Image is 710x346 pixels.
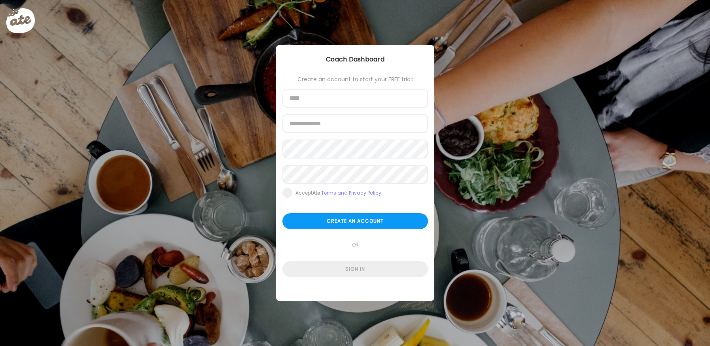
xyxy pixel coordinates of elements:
[282,213,428,229] div: Create an account
[295,190,381,196] div: Accept
[312,189,320,196] b: Ate
[348,237,362,253] span: or
[282,76,428,82] div: Create an account to start your FREE trial:
[282,261,428,277] div: Sign in
[321,189,381,196] a: Terms and Privacy Policy
[276,55,434,64] div: Coach Dashboard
